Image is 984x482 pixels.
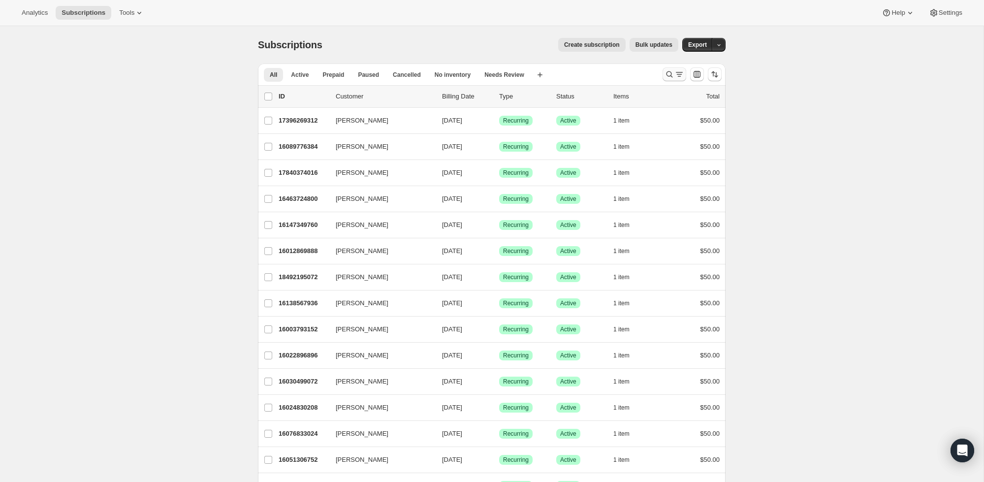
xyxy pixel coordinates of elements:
[336,194,388,204] span: [PERSON_NAME]
[951,439,974,462] div: Open Intercom Messenger
[503,456,529,464] span: Recurring
[503,299,529,307] span: Recurring
[16,6,54,20] button: Analytics
[560,195,576,203] span: Active
[560,456,576,464] span: Active
[442,378,462,385] span: [DATE]
[613,195,630,203] span: 1 item
[279,142,328,152] p: 16089776384
[279,220,328,230] p: 16147349760
[442,456,462,463] span: [DATE]
[690,67,704,81] button: Customize table column order and visibility
[442,169,462,176] span: [DATE]
[682,38,713,52] button: Export
[532,68,548,82] button: Create new view
[503,352,529,359] span: Recurring
[330,243,428,259] button: [PERSON_NAME]
[613,427,640,441] button: 1 item
[630,38,678,52] button: Bulk updates
[613,430,630,438] span: 1 item
[119,9,134,17] span: Tools
[322,71,344,79] span: Prepaid
[560,299,576,307] span: Active
[613,244,640,258] button: 1 item
[560,378,576,386] span: Active
[279,375,720,388] div: 16030499072[PERSON_NAME][DATE]SuccessRecurringSuccessActive1 item$50.00
[700,273,720,281] span: $50.00
[503,117,529,125] span: Recurring
[613,221,630,229] span: 1 item
[336,324,388,334] span: [PERSON_NAME]
[700,143,720,150] span: $50.00
[330,321,428,337] button: [PERSON_NAME]
[279,92,720,101] div: IDCustomerBilling DateTypeStatusItemsTotal
[279,194,328,204] p: 16463724800
[503,143,529,151] span: Recurring
[330,374,428,389] button: [PERSON_NAME]
[442,404,462,411] span: [DATE]
[330,165,428,181] button: [PERSON_NAME]
[279,166,720,180] div: 17840374016[PERSON_NAME][DATE]SuccessRecurringSuccessActive1 item$50.00
[556,92,605,101] p: Status
[613,378,630,386] span: 1 item
[613,325,630,333] span: 1 item
[560,221,576,229] span: Active
[442,117,462,124] span: [DATE]
[113,6,150,20] button: Tools
[688,41,707,49] span: Export
[613,456,630,464] span: 1 item
[613,92,663,101] div: Items
[564,41,620,49] span: Create subscription
[279,349,720,362] div: 16022896896[PERSON_NAME][DATE]SuccessRecurringSuccessActive1 item$50.00
[330,113,428,129] button: [PERSON_NAME]
[484,71,524,79] span: Needs Review
[279,453,720,467] div: 16051306752[PERSON_NAME][DATE]SuccessRecurringSuccessActive1 item$50.00
[700,456,720,463] span: $50.00
[613,143,630,151] span: 1 item
[613,247,630,255] span: 1 item
[560,143,576,151] span: Active
[442,92,491,101] p: Billing Date
[700,169,720,176] span: $50.00
[700,195,720,202] span: $50.00
[635,41,672,49] span: Bulk updates
[663,67,686,81] button: Search and filter results
[279,403,328,413] p: 16024830208
[330,400,428,416] button: [PERSON_NAME]
[503,169,529,177] span: Recurring
[279,324,328,334] p: 16003793152
[258,39,322,50] span: Subscriptions
[279,270,720,284] div: 18492195072[PERSON_NAME][DATE]SuccessRecurringSuccessActive1 item$50.00
[336,351,388,360] span: [PERSON_NAME]
[336,377,388,386] span: [PERSON_NAME]
[330,452,428,468] button: [PERSON_NAME]
[279,351,328,360] p: 16022896896
[336,403,388,413] span: [PERSON_NAME]
[939,9,962,17] span: Settings
[336,220,388,230] span: [PERSON_NAME]
[706,92,720,101] p: Total
[279,298,328,308] p: 16138567936
[279,244,720,258] div: 16012869888[PERSON_NAME][DATE]SuccessRecurringSuccessActive1 item$50.00
[700,404,720,411] span: $50.00
[613,375,640,388] button: 1 item
[336,116,388,126] span: [PERSON_NAME]
[279,272,328,282] p: 18492195072
[503,404,529,412] span: Recurring
[560,247,576,255] span: Active
[279,192,720,206] div: 16463724800[PERSON_NAME][DATE]SuccessRecurringSuccessActive1 item$50.00
[442,430,462,437] span: [DATE]
[613,299,630,307] span: 1 item
[613,352,630,359] span: 1 item
[330,269,428,285] button: [PERSON_NAME]
[270,71,277,79] span: All
[358,71,379,79] span: Paused
[560,325,576,333] span: Active
[700,221,720,228] span: $50.00
[279,116,328,126] p: 17396269312
[700,352,720,359] span: $50.00
[560,352,576,359] span: Active
[279,140,720,154] div: 16089776384[PERSON_NAME][DATE]SuccessRecurringSuccessActive1 item$50.00
[279,429,328,439] p: 16076833024
[442,195,462,202] span: [DATE]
